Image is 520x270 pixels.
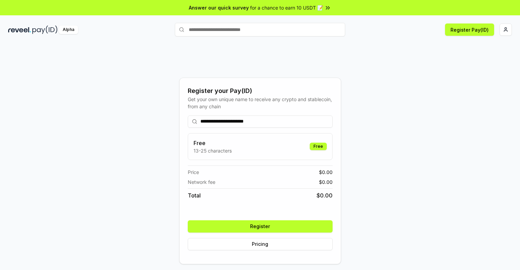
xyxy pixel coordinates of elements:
[317,191,333,200] span: $ 0.00
[310,143,327,150] div: Free
[188,220,333,233] button: Register
[188,169,199,176] span: Price
[188,86,333,96] div: Register your Pay(ID)
[188,238,333,250] button: Pricing
[194,139,232,147] h3: Free
[188,178,215,186] span: Network fee
[8,26,31,34] img: reveel_dark
[250,4,323,11] span: for a chance to earn 10 USDT 📝
[319,169,333,176] span: $ 0.00
[194,147,232,154] p: 13-25 characters
[59,26,78,34] div: Alpha
[189,4,249,11] span: Answer our quick survey
[188,191,201,200] span: Total
[319,178,333,186] span: $ 0.00
[445,23,494,36] button: Register Pay(ID)
[32,26,58,34] img: pay_id
[188,96,333,110] div: Get your own unique name to receive any crypto and stablecoin, from any chain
